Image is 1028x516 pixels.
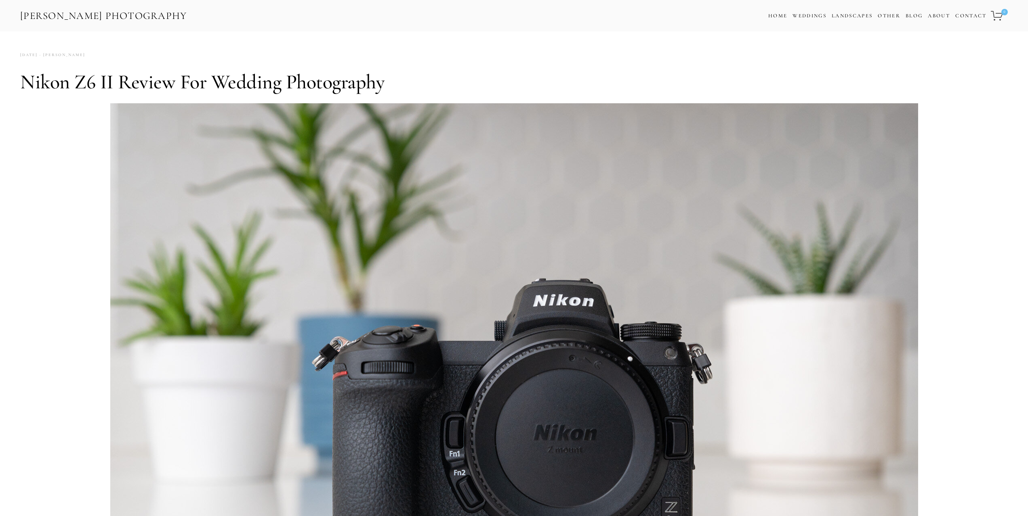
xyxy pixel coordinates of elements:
[19,7,188,25] a: [PERSON_NAME] Photography
[990,6,1009,25] a: 0 items in cart
[793,13,826,19] a: Weddings
[906,10,923,22] a: Blog
[38,50,85,61] a: [PERSON_NAME]
[768,10,787,22] a: Home
[20,50,38,61] time: [DATE]
[955,10,986,22] a: Contact
[832,13,872,19] a: Landscapes
[1001,9,1008,15] span: 0
[20,70,1008,94] h1: Nikon Z6 II Review for Wedding Photography
[928,10,950,22] a: About
[878,13,900,19] a: Other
